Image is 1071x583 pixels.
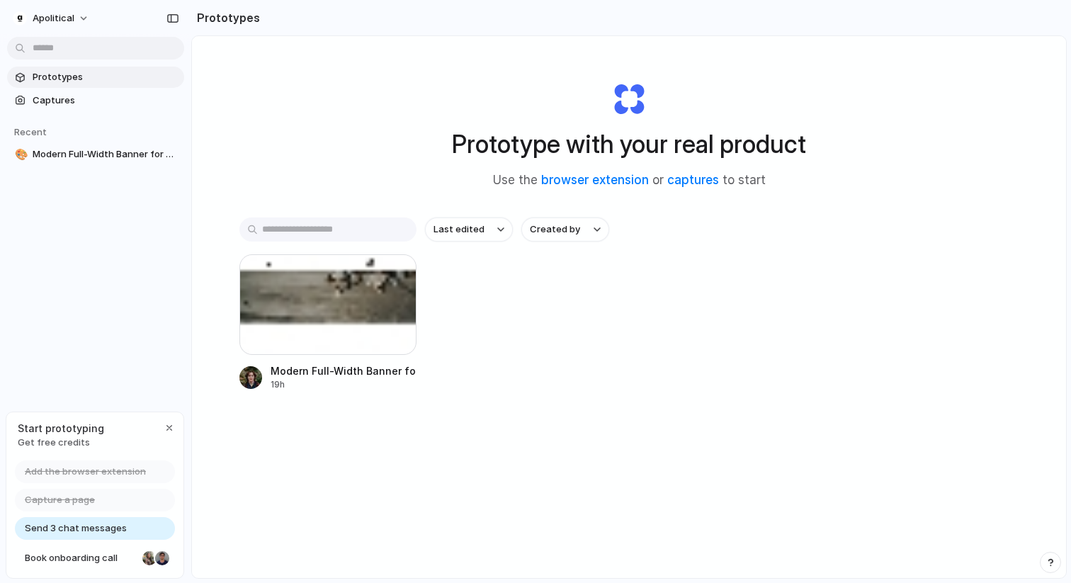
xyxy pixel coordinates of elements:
button: Last edited [425,217,513,242]
span: Created by [530,222,580,237]
div: 19h [271,378,416,391]
a: 🎨Modern Full-Width Banner for Public Servants [7,144,184,165]
button: Created by [521,217,609,242]
span: Get free credits [18,436,104,450]
div: Nicole Kubica [141,550,158,567]
a: Prototypes [7,67,184,88]
a: Modern Full-Width Banner for Public ServantsModern Full-Width Banner for Public Servants19h [239,254,416,391]
div: 🎨 [15,147,25,163]
span: Modern Full-Width Banner for Public Servants [33,147,178,162]
h1: Prototype with your real product [452,125,806,163]
span: Send 3 chat messages [25,521,127,536]
span: Captures [33,94,178,108]
a: Captures [7,90,184,111]
span: Use the or to start [493,171,766,190]
div: Modern Full-Width Banner for Public Servants [271,363,416,378]
span: Prototypes [33,70,178,84]
a: captures [667,173,719,187]
span: Add the browser extension [25,465,146,479]
h2: Prototypes [191,9,260,26]
span: Capture a page [25,493,95,507]
a: Book onboarding call [15,547,175,570]
button: Apolitical [7,7,96,30]
span: Apolitical [33,11,74,26]
span: Start prototyping [18,421,104,436]
span: Last edited [433,222,484,237]
button: 🎨 [13,147,27,162]
span: Recent [14,126,47,137]
a: browser extension [541,173,649,187]
div: Christian Iacullo [154,550,171,567]
span: Book onboarding call [25,551,137,565]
